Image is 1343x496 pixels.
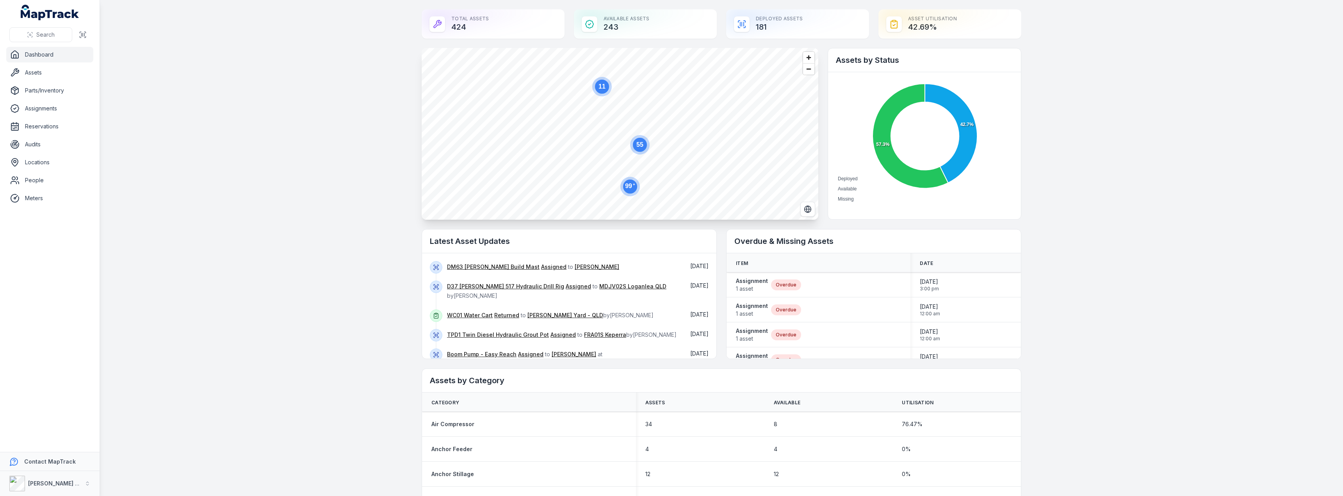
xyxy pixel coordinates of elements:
a: MDJV02S Loganlea QLD [599,283,666,290]
span: [DATE] [920,353,940,361]
span: Available [774,400,801,406]
span: to at [447,351,602,367]
a: [PERSON_NAME] [575,263,619,271]
a: Assets [6,65,93,80]
span: 1 asset [736,335,768,343]
span: Category [431,400,459,406]
span: 76.47 % [902,420,923,428]
time: 10/7/2025, 7:40:17 AM [690,282,709,289]
text: 11 [598,83,606,90]
a: Air Compressor [431,420,474,428]
span: Search [36,31,55,39]
span: [DATE] [690,311,709,318]
a: Assignment1 asset [736,302,768,318]
span: 12:00 am [920,336,940,342]
span: 12 [774,470,779,478]
span: 3:00 pm [920,286,939,292]
span: 4 [774,445,777,453]
a: [PERSON_NAME] Yard - QLD [527,311,603,319]
a: Anchor Stillage [431,470,474,478]
a: Returned [494,311,519,319]
a: D37 [PERSON_NAME] 517 Hydraulic Drill Rig [447,283,564,290]
div: Overdue [771,329,801,340]
button: Zoom in [803,52,814,63]
span: 0 % [902,470,911,478]
a: Assigned [566,283,591,290]
span: Item [736,260,748,267]
span: Date [920,260,933,267]
span: Assets [645,400,665,406]
span: [DATE] [690,263,709,269]
span: Available [838,186,857,192]
tspan: + [633,182,635,187]
a: Boom Pump - Easy Reach [447,350,517,358]
span: 8 [774,420,777,428]
time: 10/8/2025, 7:57:44 AM [690,263,709,269]
time: 10/7/2025, 7:37:43 AM [690,311,709,318]
a: Assigned [550,331,576,339]
text: 99 [625,182,635,189]
button: Search [9,27,72,42]
span: to by [PERSON_NAME] [447,312,654,318]
h2: Latest Asset Updates [430,236,709,247]
a: Locations [6,155,93,170]
strong: Contact MapTrack [24,458,76,465]
a: Audits [6,137,93,152]
time: 7/31/2025, 12:00:00 AM [920,303,940,317]
a: Assigned [541,263,566,271]
a: Anchor Feeder [431,445,472,453]
button: Switch to Satellite View [800,202,815,217]
span: to by [PERSON_NAME] [447,283,666,299]
canvas: Map [422,48,818,220]
a: [PERSON_NAME] [552,350,596,358]
span: 34 [645,420,652,428]
time: 9/30/2025, 3:00:00 PM [920,278,939,292]
time: 10/2/2025, 11:37:16 AM [690,331,709,337]
a: WC01 Water Cart [447,311,493,319]
h2: Assets by Category [430,375,1013,386]
span: Utilisation [902,400,933,406]
span: 1 asset [736,285,768,293]
span: 0 % [902,445,911,453]
div: Overdue [771,354,801,365]
strong: Assignment [736,352,768,360]
strong: [PERSON_NAME] Group [28,480,92,487]
span: [DATE] [920,278,939,286]
span: to [447,263,619,270]
a: Assignment [736,352,768,368]
a: TPD1 Twin Diesel Hydraulic Grout Pot [447,331,549,339]
a: Assignments [6,101,93,116]
strong: Assignment [736,302,768,310]
button: Zoom out [803,63,814,75]
a: FRA01S Keperra [584,331,626,339]
span: 12:00 am [920,311,940,317]
h2: Assets by Status [836,55,1013,66]
a: People [6,172,93,188]
span: [DATE] [920,328,940,336]
span: [DATE] [690,282,709,289]
a: Assignment1 asset [736,327,768,343]
strong: Assignment [736,277,768,285]
a: Reservations [6,119,93,134]
a: Assigned [518,350,543,358]
a: MapTrack [21,5,79,20]
span: [DATE] [690,350,709,357]
span: 4 [645,445,649,453]
h2: Overdue & Missing Assets [734,236,1013,247]
div: Overdue [771,304,801,315]
a: Meters [6,190,93,206]
span: 12 [645,470,650,478]
time: 9/13/2025, 12:00:00 AM [920,353,940,367]
strong: Assignment [736,327,768,335]
time: 10/2/2025, 7:30:49 AM [690,350,709,357]
span: [DATE] [690,331,709,337]
div: Overdue [771,279,801,290]
time: 9/14/2025, 12:00:00 AM [920,328,940,342]
span: [DATE] [920,303,940,311]
text: 55 [636,141,643,148]
span: to by [PERSON_NAME] [447,331,677,338]
a: Dashboard [6,47,93,62]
